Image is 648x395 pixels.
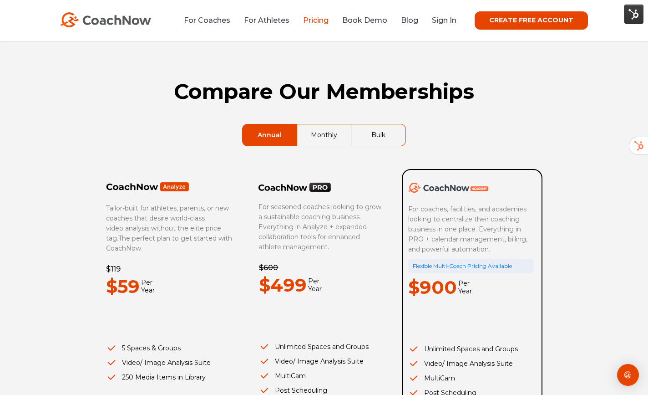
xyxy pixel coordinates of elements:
del: $600 [259,263,278,272]
img: CoachNow PRO Logo Black [258,182,331,192]
span: Per Year [140,279,155,294]
a: Sign In [432,16,456,25]
img: HubSpot Tools Menu Toggle [624,5,643,24]
li: 250 Media Items in Library [106,372,232,382]
p: $499 [259,271,307,299]
span: Tailor-built for athletes, parents, or new coaches that desire world-class video analysis without... [106,204,229,242]
li: Video/ Image Analysis Suite [408,359,534,369]
a: Book Demo [342,16,387,25]
del: $119 [106,265,121,273]
a: Annual [243,124,297,146]
img: Frame [106,182,189,192]
span: The perfect plan to get started with CoachNow. [106,234,232,252]
iframe: Embedded CTA [408,313,522,333]
img: CoachNow Logo [60,12,151,27]
a: Monthly [297,124,351,146]
div: Flexible Multi-Coach Pricing Available [408,259,534,273]
h1: Compare Our Memberships [106,79,542,104]
iframe: Embedded CTA [259,311,373,330]
img: CoachNow Academy Logo [408,183,488,193]
li: MultiCam [259,371,385,381]
span: For coaches, facilities, and academies looking to centralize their coaching business in one place... [408,205,529,253]
li: Video/ Image Analysis Suite [259,356,385,366]
li: Unlimited Spaces and Groups [408,344,534,354]
a: Blog [401,16,418,25]
a: For Coaches [184,16,230,25]
li: Video/ Image Analysis Suite [106,358,232,368]
span: Per Year [307,277,322,293]
iframe: Embedded CTA [106,312,220,332]
span: Per Year [457,280,472,295]
a: CREATE FREE ACCOUNT [475,11,588,30]
div: Open Intercom Messenger [617,364,639,386]
p: $900 [408,273,457,302]
a: Pricing [303,16,329,25]
li: Unlimited Spaces and Groups [259,342,385,352]
a: For Athletes [244,16,289,25]
p: $59 [106,272,140,301]
li: MultiCam [408,373,534,383]
a: Bulk [351,124,405,146]
li: 5 Spaces & Groups [106,343,232,353]
p: For seasoned coaches looking to grow a sustainable coaching business. Everything in Analyze + exp... [258,202,384,252]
